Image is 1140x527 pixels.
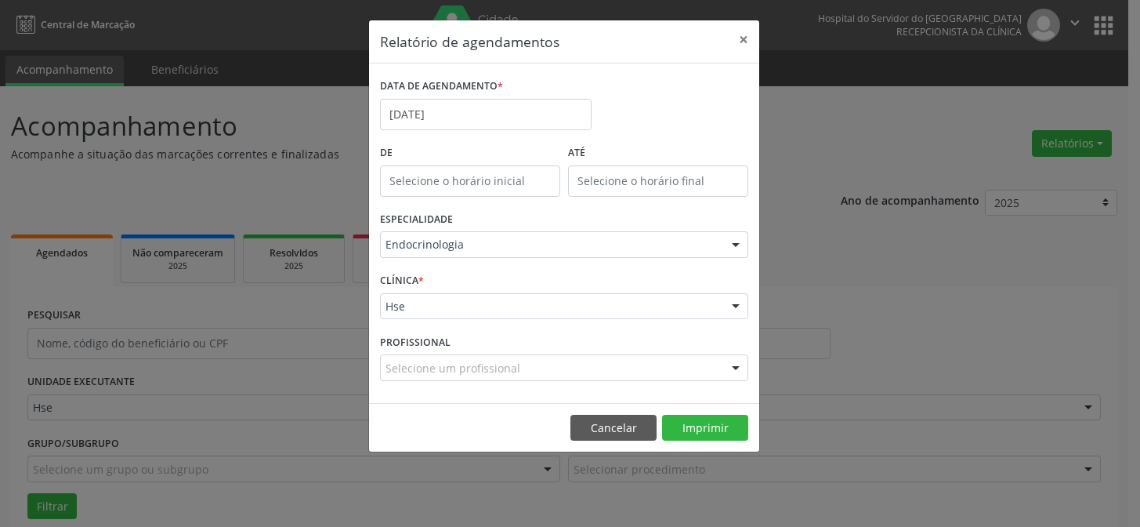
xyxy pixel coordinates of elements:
[380,330,451,354] label: PROFISSIONAL
[568,141,748,165] label: ATÉ
[380,75,503,99] label: DATA DE AGENDAMENTO
[380,99,592,130] input: Selecione uma data ou intervalo
[380,31,559,52] h5: Relatório de agendamentos
[380,165,560,197] input: Selecione o horário inicial
[380,208,453,232] label: ESPECIALIDADE
[385,360,520,376] span: Selecione um profissional
[728,20,759,59] button: Close
[385,299,716,314] span: Hse
[662,415,748,442] button: Imprimir
[385,237,716,253] span: Endocrinologia
[380,269,424,293] label: CLÍNICA
[568,165,748,197] input: Selecione o horário final
[570,415,657,442] button: Cancelar
[380,141,560,165] label: De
